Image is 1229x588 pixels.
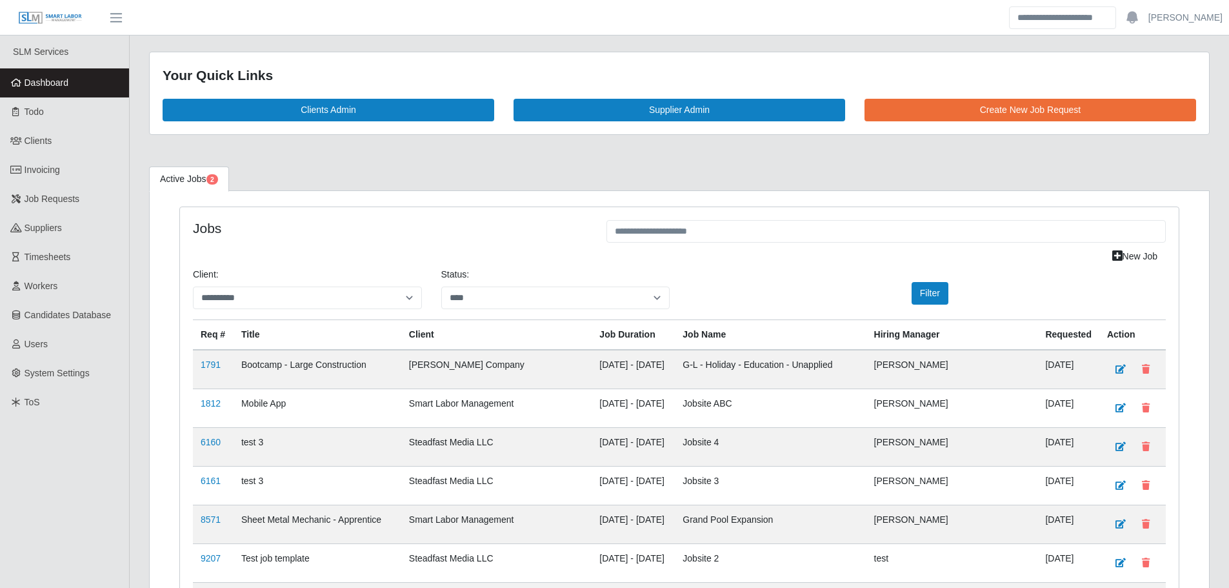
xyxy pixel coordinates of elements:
td: G-L - Holiday - Education - Unapplied [675,350,866,389]
span: Clients [25,136,52,146]
a: 1812 [201,398,221,409]
th: Requested [1037,319,1099,350]
span: Invoicing [25,165,60,175]
span: ToS [25,397,40,407]
td: Grand Pool Expansion [675,505,866,543]
span: Job Requests [25,194,80,204]
a: [PERSON_NAME] [1148,11,1223,25]
span: Candidates Database [25,310,112,320]
th: Req # [193,319,234,350]
td: Steadfast Media LLC [401,543,592,582]
label: Status: [441,268,470,281]
td: Jobsite ABC [675,389,866,427]
div: Your Quick Links [163,65,1196,86]
td: [PERSON_NAME] [866,389,1038,427]
a: New Job [1104,245,1166,268]
td: [DATE] [1037,427,1099,466]
a: 8571 [201,514,221,525]
img: SLM Logo [18,11,83,25]
td: [PERSON_NAME] [866,427,1038,466]
span: Dashboard [25,77,69,88]
td: [DATE] [1037,505,1099,543]
span: Workers [25,281,58,291]
h4: Jobs [193,220,587,236]
td: Jobsite 4 [675,427,866,466]
th: Hiring Manager [866,319,1038,350]
span: Pending Jobs [206,174,218,185]
th: Client [401,319,592,350]
td: [DATE] - [DATE] [592,389,675,427]
td: [DATE] - [DATE] [592,427,675,466]
td: [DATE] [1037,350,1099,389]
td: [DATE] - [DATE] [592,505,675,543]
span: Todo [25,106,44,117]
a: 6161 [201,476,221,486]
td: Mobile App [234,389,401,427]
td: [DATE] - [DATE] [592,466,675,505]
a: 6160 [201,437,221,447]
td: [DATE] [1037,466,1099,505]
td: test [866,543,1038,582]
td: Steadfast Media LLC [401,466,592,505]
input: Search [1009,6,1116,29]
td: [DATE] - [DATE] [592,350,675,389]
td: Steadfast Media LLC [401,427,592,466]
span: Suppliers [25,223,62,233]
a: 1791 [201,360,221,370]
td: Smart Labor Management [401,389,592,427]
span: SLM Services [13,46,68,57]
td: [PERSON_NAME] [866,466,1038,505]
a: Create New Job Request [864,99,1196,121]
a: Supplier Admin [514,99,845,121]
a: Active Jobs [149,167,229,192]
a: Clients Admin [163,99,494,121]
td: [DATE] [1037,389,1099,427]
td: [DATE] - [DATE] [592,543,675,582]
td: Bootcamp - Large Construction [234,350,401,389]
td: [PERSON_NAME] Company [401,350,592,389]
th: Job Name [675,319,866,350]
td: [PERSON_NAME] [866,505,1038,543]
label: Client: [193,268,219,281]
span: Users [25,339,48,349]
th: Job Duration [592,319,675,350]
td: Sheet Metal Mechanic - Apprentice [234,505,401,543]
td: test 3 [234,466,401,505]
td: Jobsite 2 [675,543,866,582]
td: [DATE] [1037,543,1099,582]
td: Smart Labor Management [401,505,592,543]
td: Test job template [234,543,401,582]
span: System Settings [25,368,90,378]
th: Title [234,319,401,350]
td: Jobsite 3 [675,466,866,505]
td: [PERSON_NAME] [866,350,1038,389]
td: test 3 [234,427,401,466]
span: Timesheets [25,252,71,262]
a: 9207 [201,553,221,563]
button: Filter [912,282,948,305]
th: Action [1099,319,1166,350]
